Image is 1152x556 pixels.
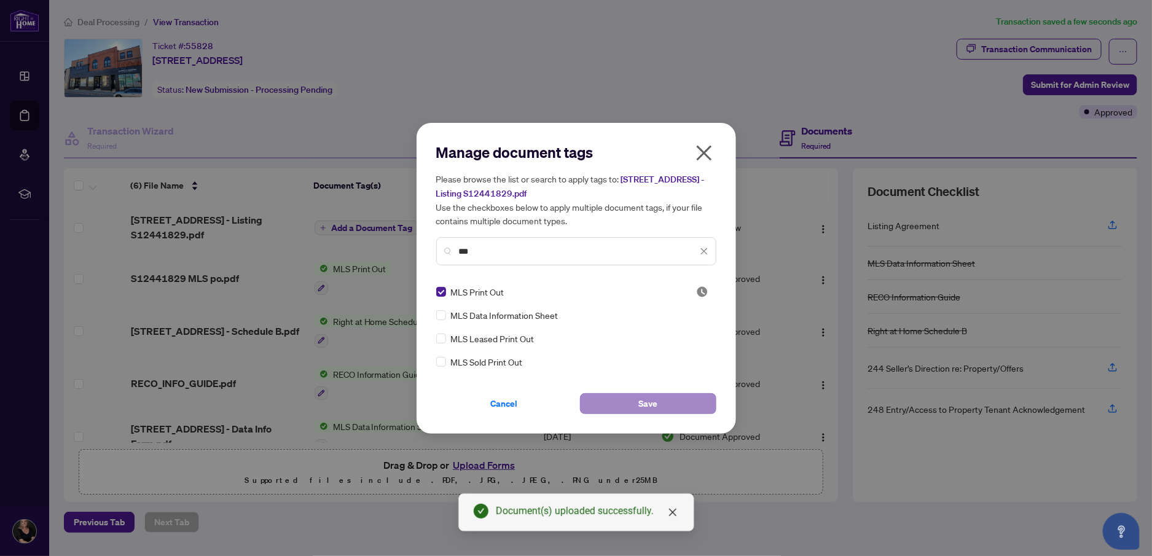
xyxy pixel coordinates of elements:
[436,172,716,227] h5: Please browse the list or search to apply tags to: Use the checkboxes below to apply multiple doc...
[666,506,680,519] a: Close
[491,394,518,413] span: Cancel
[451,355,523,369] span: MLS Sold Print Out
[700,247,708,256] span: close
[451,332,535,345] span: MLS Leased Print Out
[436,143,716,162] h2: Manage document tags
[696,286,708,298] img: status
[451,285,504,299] span: MLS Print Out
[451,308,558,322] span: MLS Data Information Sheet
[696,286,708,298] span: Pending Review
[474,504,488,519] span: check-circle
[436,174,705,199] span: [STREET_ADDRESS] - Listing S12441829.pdf
[436,393,573,414] button: Cancel
[496,504,679,519] div: Document(s) uploaded successfully.
[1103,513,1140,550] button: Open asap
[580,393,716,414] button: Save
[694,143,714,163] span: close
[638,394,657,413] span: Save
[668,507,678,517] span: close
